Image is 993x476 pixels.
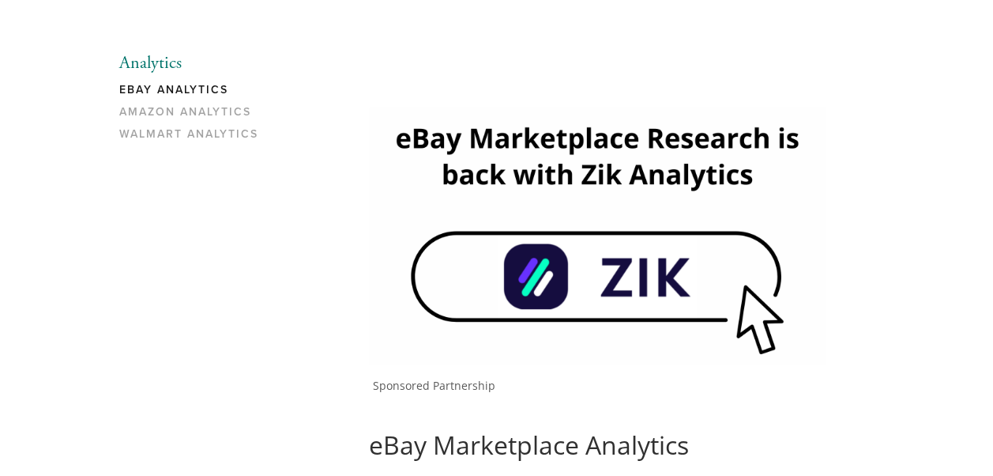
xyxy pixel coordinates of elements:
a: Amazon Analytics [119,105,270,127]
h1: eBay Marketplace Analytics [369,430,826,460]
img: Zik Analytics Sponsored Ad [369,107,826,364]
li: Analytics [119,53,270,74]
a: eBay Analytics [119,83,270,105]
p: Sponsored Partnership [373,379,826,393]
a: Walmart Analytics [119,127,270,149]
